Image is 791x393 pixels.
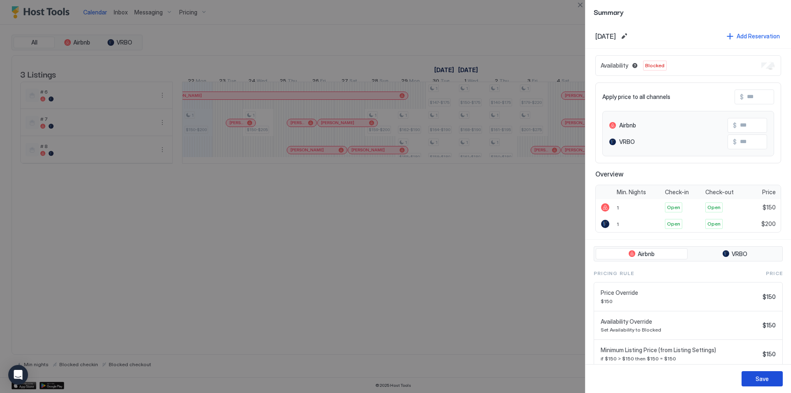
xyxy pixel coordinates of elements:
[617,221,619,227] span: 1
[601,327,759,333] span: Set Availability to Blocked
[766,270,783,277] span: Price
[740,93,744,101] span: $
[601,346,759,354] span: Minimum Listing Price (from Listing Settings)
[733,138,737,146] span: $
[756,374,769,383] div: Save
[595,170,781,178] span: Overview
[595,32,616,40] span: [DATE]
[601,355,759,362] span: if $150 > $150 then $150 = $150
[8,365,28,385] div: Open Intercom Messenger
[602,93,670,101] span: Apply price to all channels
[667,220,680,228] span: Open
[619,138,635,146] span: VRBO
[601,62,628,69] span: Availability
[725,31,781,42] button: Add Reservation
[732,250,747,258] span: VRBO
[601,318,759,325] span: Availability Override
[667,204,680,211] span: Open
[689,248,781,260] button: VRBO
[596,248,688,260] button: Airbnb
[601,298,759,304] span: $150
[665,188,689,196] span: Check-in
[761,220,776,228] span: $200
[645,62,665,69] span: Blocked
[763,322,776,329] span: $150
[733,122,737,129] span: $
[617,205,619,211] span: 1
[742,371,783,386] button: Save
[617,188,646,196] span: Min. Nights
[619,122,636,129] span: Airbnb
[638,250,655,258] span: Airbnb
[594,270,634,277] span: Pricing Rule
[707,220,721,228] span: Open
[762,188,776,196] span: Price
[594,7,783,17] span: Summary
[763,204,776,211] span: $150
[763,293,776,301] span: $150
[619,31,629,41] button: Edit date range
[601,289,759,297] span: Price Override
[630,61,640,71] button: Blocked dates override all pricing rules and remain unavailable until manually unblocked
[705,188,734,196] span: Check-out
[763,351,776,358] span: $150
[737,32,780,40] div: Add Reservation
[707,204,721,211] span: Open
[594,246,783,262] div: tab-group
